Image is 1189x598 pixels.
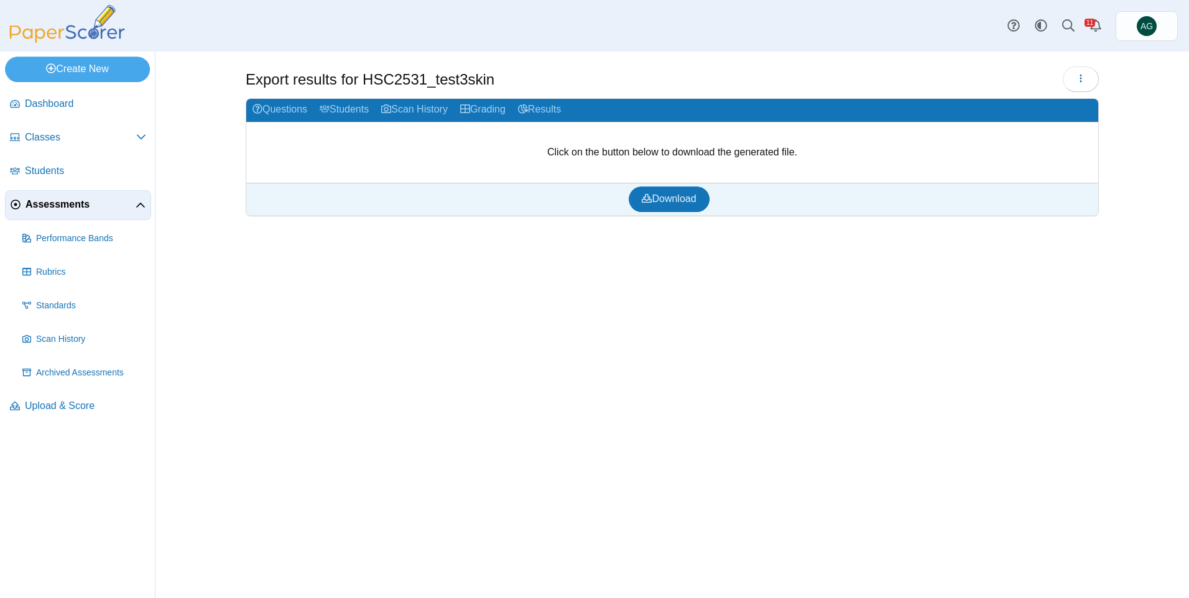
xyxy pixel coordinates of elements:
[25,164,146,178] span: Students
[17,324,151,354] a: Scan History
[36,300,146,312] span: Standards
[25,198,136,211] span: Assessments
[5,392,151,421] a: Upload & Score
[5,123,151,153] a: Classes
[512,99,567,122] a: Results
[25,399,146,413] span: Upload & Score
[629,186,709,211] a: Download
[17,257,151,287] a: Rubrics
[454,99,512,122] a: Grading
[246,99,313,122] a: Questions
[25,131,136,144] span: Classes
[5,34,129,45] a: PaperScorer
[1116,11,1178,41] a: Asena Goren
[1082,12,1109,40] a: Alerts
[36,333,146,346] span: Scan History
[246,69,494,90] h1: Export results for HSC2531_test3skin
[36,266,146,278] span: Rubrics
[246,122,1098,183] div: Click on the button below to download the generated file.
[313,99,375,122] a: Students
[5,57,150,81] a: Create New
[5,5,129,43] img: PaperScorer
[1140,22,1153,30] span: Asena Goren
[17,358,151,388] a: Archived Assessments
[1137,16,1157,36] span: Asena Goren
[17,224,151,254] a: Performance Bands
[5,190,151,220] a: Assessments
[375,99,454,122] a: Scan History
[25,97,146,111] span: Dashboard
[5,90,151,119] a: Dashboard
[17,291,151,321] a: Standards
[642,193,696,204] span: Download
[36,232,146,245] span: Performance Bands
[5,157,151,186] a: Students
[36,367,146,379] span: Archived Assessments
